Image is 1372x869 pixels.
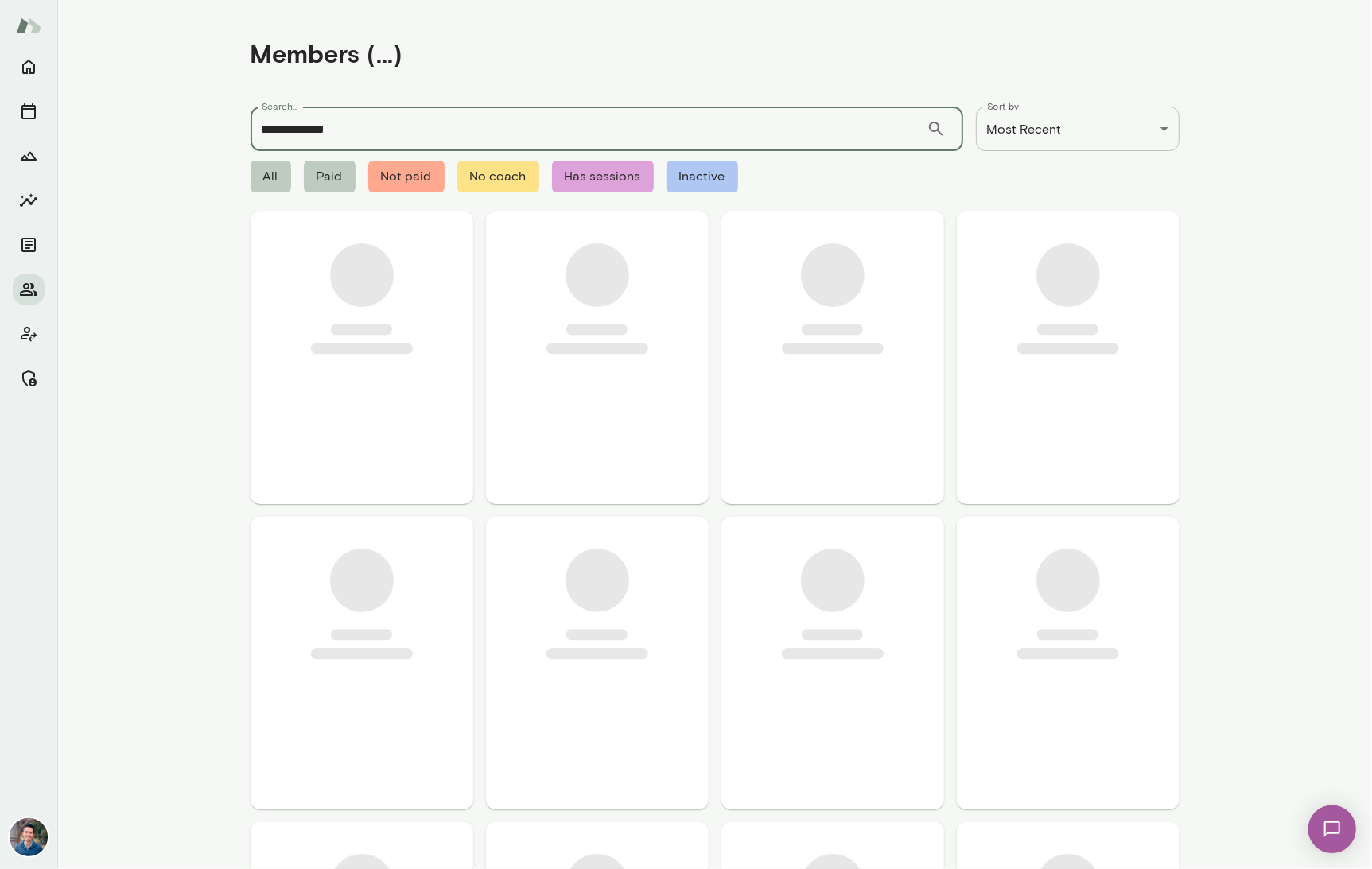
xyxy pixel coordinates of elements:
button: Home [13,51,45,83]
img: Alex Yu [10,818,48,856]
span: No coach [457,161,539,192]
button: Client app [13,318,45,350]
div: Most Recent [976,107,1180,151]
button: Documents [13,229,45,261]
button: Manage [13,363,45,394]
label: Search... [262,99,298,113]
span: All [251,161,291,192]
button: Insights [13,184,45,216]
button: Growth Plan [13,140,45,172]
button: Members [13,274,45,305]
h4: Members (...) [251,38,403,68]
span: Paid [304,161,356,192]
span: Inactive [667,161,738,192]
span: Not paid [368,161,445,192]
label: Sort by [987,99,1020,113]
button: Sessions [13,95,45,127]
img: Mento [16,10,41,41]
span: Has sessions [552,161,654,192]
